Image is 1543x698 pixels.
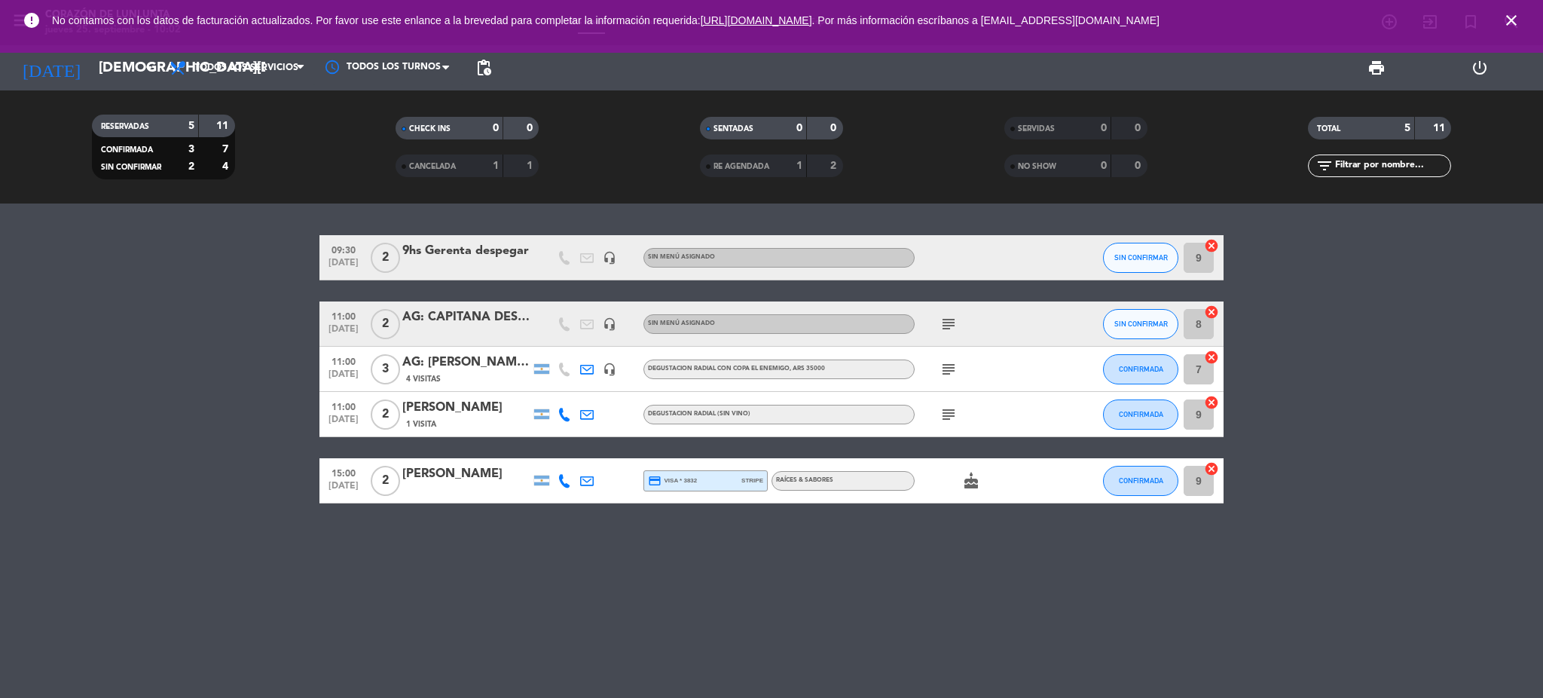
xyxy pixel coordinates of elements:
strong: 1 [527,161,536,171]
span: CONFIRMADA [101,146,153,154]
span: DEGUSTACION RADIAL (SIN VINO) [648,411,750,417]
span: CANCELADA [409,163,456,170]
strong: 11 [1433,123,1448,133]
i: subject [940,360,958,378]
span: , ARS 35000 [790,366,825,372]
span: RAÍCES & SABORES [776,477,833,483]
strong: 0 [1101,123,1107,133]
span: 11:00 [325,307,362,324]
span: 09:30 [325,240,362,258]
span: Todos los servicios [194,63,298,73]
span: 11:00 [325,352,362,369]
span: print [1367,59,1386,77]
span: pending_actions [475,59,493,77]
span: SIN CONFIRMAR [101,164,161,171]
strong: 0 [493,123,499,133]
i: [DATE] [11,51,91,84]
div: AG: CAPITANA DESPEGAR [402,308,530,327]
strong: 0 [527,123,536,133]
span: 11:00 [325,397,362,415]
i: error [23,11,41,29]
i: subject [940,315,958,333]
i: cancel [1204,305,1219,320]
span: [DATE] [325,415,362,432]
span: 1 Visita [406,418,436,430]
span: NO SHOW [1018,163,1056,170]
i: cake [962,472,980,490]
span: DEGUSTACION RADIAL CON COPA EL ENEMIGO [648,366,825,372]
button: CONFIRMADA [1103,354,1178,384]
span: TOTAL [1317,125,1340,133]
div: [PERSON_NAME] [402,464,530,484]
span: [DATE] [325,481,362,498]
strong: 2 [830,161,839,171]
i: credit_card [648,474,662,488]
i: headset_mic [603,363,616,376]
strong: 0 [1101,161,1107,171]
button: CONFIRMADA [1103,400,1178,430]
i: cancel [1204,395,1219,410]
span: stripe [741,476,763,485]
strong: 0 [830,123,839,133]
strong: 7 [222,144,231,155]
div: 9hs Gerenta despegar [402,241,530,261]
strong: 5 [1404,123,1410,133]
input: Filtrar por nombre... [1334,158,1450,174]
a: . Por más información escríbanos a [EMAIL_ADDRESS][DOMAIN_NAME] [812,14,1160,26]
span: visa * 3832 [648,474,697,488]
span: Sin menú asignado [648,254,715,260]
strong: 11 [216,121,231,131]
span: [DATE] [325,324,362,341]
span: SIN CONFIRMAR [1114,253,1168,262]
span: SIN CONFIRMAR [1114,320,1168,328]
button: SIN CONFIRMAR [1103,309,1178,339]
span: RE AGENDADA [713,163,769,170]
span: CONFIRMADA [1119,476,1163,485]
div: AG: [PERSON_NAME] X 2 / VINO A LA MONTAÑA [402,353,530,372]
strong: 5 [188,121,194,131]
strong: 0 [1135,161,1144,171]
i: subject [940,406,958,424]
i: arrow_drop_down [140,59,158,77]
button: SIN CONFIRMAR [1103,243,1178,273]
strong: 0 [1135,123,1144,133]
span: 15:00 [325,464,362,481]
span: No contamos con los datos de facturación actualizados. Por favor use este enlance a la brevedad p... [52,14,1160,26]
span: 2 [371,243,400,273]
span: 3 [371,354,400,384]
i: power_settings_new [1471,59,1489,77]
strong: 2 [188,161,194,172]
span: [DATE] [325,369,362,387]
span: CHECK INS [409,125,451,133]
span: SENTADAS [713,125,753,133]
strong: 0 [796,123,802,133]
span: [DATE] [325,258,362,275]
span: RESERVADAS [101,123,149,130]
i: filter_list [1315,157,1334,175]
i: headset_mic [603,317,616,331]
div: [PERSON_NAME] [402,398,530,418]
span: 2 [371,309,400,339]
strong: 1 [796,161,802,171]
span: 4 Visitas [406,373,441,385]
i: headset_mic [603,251,616,265]
button: CONFIRMADA [1103,466,1178,496]
span: 2 [371,400,400,430]
div: LOG OUT [1428,45,1532,90]
a: [URL][DOMAIN_NAME] [701,14,812,26]
i: cancel [1204,238,1219,253]
i: cancel [1204,350,1219,365]
strong: 1 [493,161,499,171]
i: close [1502,11,1520,29]
strong: 3 [188,144,194,155]
span: SERVIDAS [1018,125,1055,133]
span: Sin menú asignado [648,320,715,326]
span: CONFIRMADA [1119,365,1163,373]
span: 2 [371,466,400,496]
span: CONFIRMADA [1119,410,1163,418]
strong: 4 [222,161,231,172]
i: cancel [1204,461,1219,476]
